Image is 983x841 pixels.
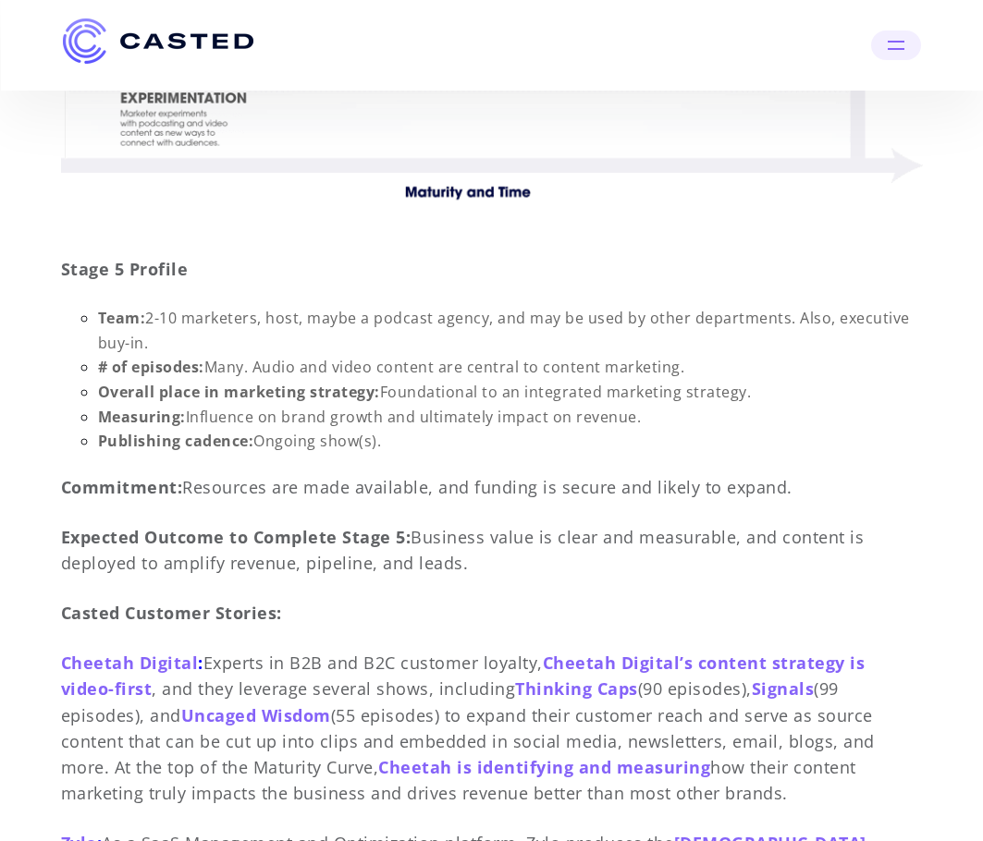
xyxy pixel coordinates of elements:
strong: Stage 5 Profile [61,258,189,280]
p: Business value is clear and measurable, and content is deployed to amplify revenue, pipeline, and... [61,524,923,576]
span: Many. Audio and video content are central to content marketing. [98,357,685,377]
span: : [198,652,203,674]
strong: # of episodes: [98,357,204,377]
strong: Commitment: [61,476,183,498]
span: Ongoing show(s). [98,431,382,451]
strong: Casted Customer Stories: [61,602,282,624]
p: Resources are made available, and funding is secure and likely to expand. [61,474,923,500]
strong: Publishing cadence: [98,431,254,451]
a: Uncaged Wisdom [181,704,331,726]
strong: Team: [98,308,146,328]
strong: Measuring: [98,407,186,427]
a: Cheetah Digital [61,652,199,674]
a: Thinking Caps [515,677,638,700]
span: Influence on brand growth and ultimately impact on revenue. [98,407,642,427]
strong: Overall place in marketing strategy: [98,382,380,402]
p: Experts in B2B and B2C customer loyalty, , and they leverage several shows, including (90 episode... [61,650,923,805]
a: Cheetah is identifying and measuring [378,756,710,778]
span: 2-10 marketers, host, maybe a podcast agency, and may be used by other departments. Also, executi... [98,308,910,353]
a: Signals [752,677,815,700]
img: Casted_Logo_Horizontal_FullColor_PUR_BLUE [63,18,253,64]
strong: Expected Outcome to Complete Stage 5: [61,526,412,548]
span: Foundational to an integrated marketing strategy. [98,382,752,402]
